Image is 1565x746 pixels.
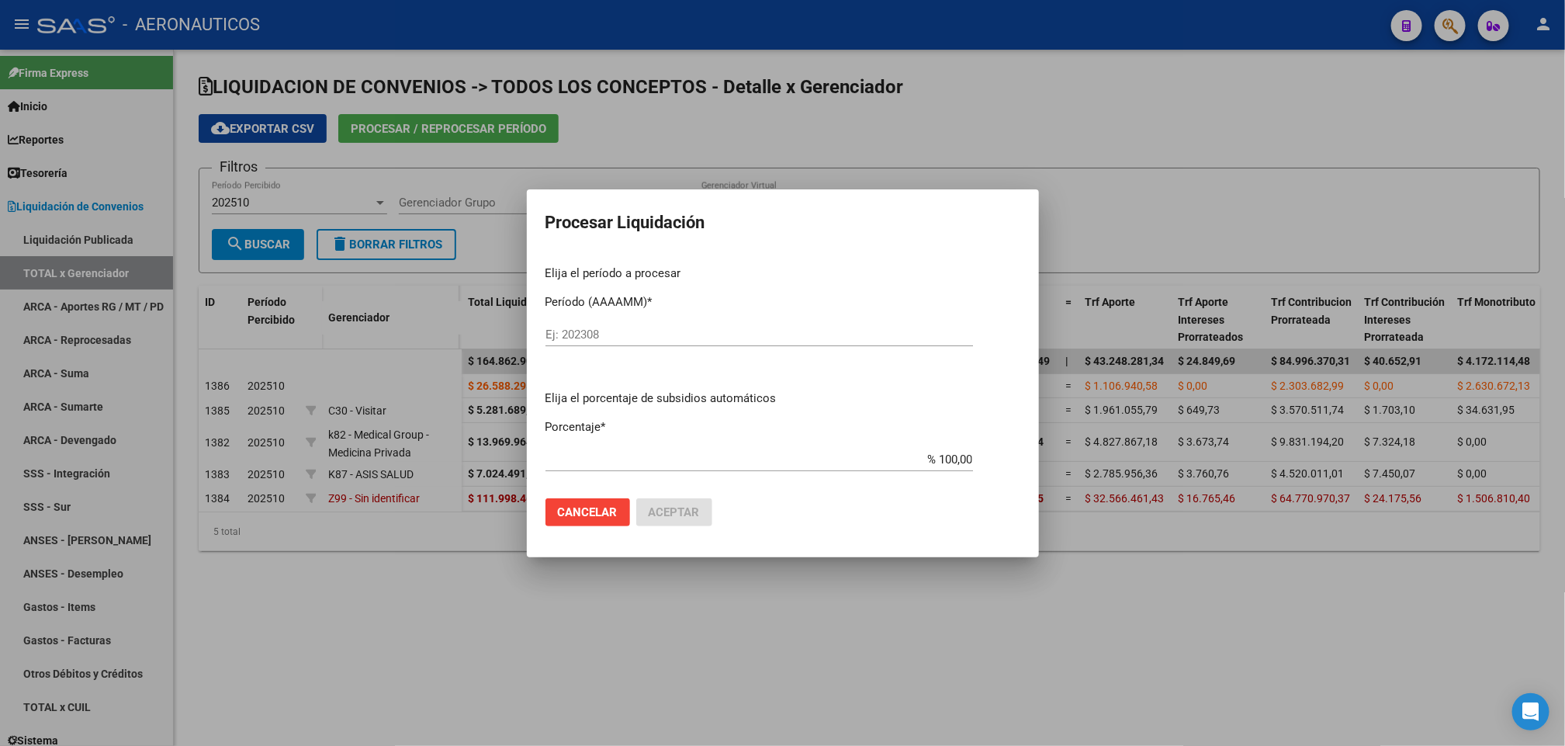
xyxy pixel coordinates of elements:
[545,293,1020,311] p: Período (AAAAMM)
[545,418,1020,436] p: Porcentaje
[636,498,712,526] button: Aceptar
[1512,693,1549,730] div: Open Intercom Messenger
[558,505,618,519] span: Cancelar
[649,505,700,519] span: Aceptar
[545,208,1020,238] h2: Procesar Liquidación
[545,265,1020,283] p: Elija el período a procesar
[545,498,630,526] button: Cancelar
[545,390,1020,408] p: Elija el porcentaje de subsidios automáticos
